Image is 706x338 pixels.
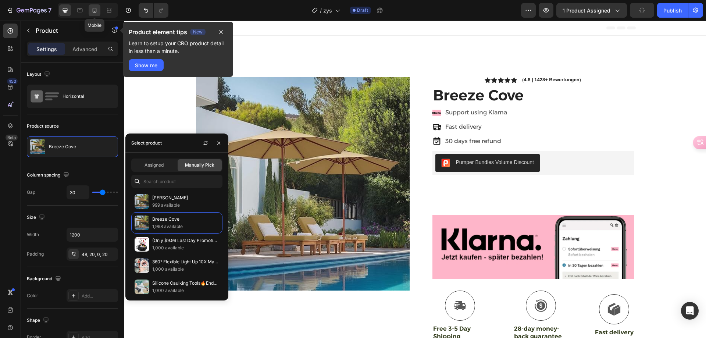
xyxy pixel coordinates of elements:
strong: 4.8 | 1428+ Bewertungen [400,56,455,62]
p: 1,000 available [152,244,219,252]
p: Breeze Cove [49,144,76,149]
img: product feature img [30,139,45,154]
p: 1,000 available [152,266,219,273]
span: / [320,7,322,14]
div: Add... [82,293,116,299]
button: ADD TO CART [309,159,510,182]
img: collections [135,237,149,252]
span: Assigned [145,162,164,168]
p: [PERSON_NAME] [152,194,219,202]
span: zys [323,7,332,14]
input: Search in Settings & Advanced [131,175,222,188]
div: Open Intercom Messenger [681,302,699,320]
div: Gap [27,189,35,196]
div: Background [27,274,63,284]
p: ( ) [398,56,457,62]
p: 30 days free refund [321,116,383,125]
div: Shape [27,316,50,325]
p: (Only $9.99 Last Day Promotion! ) 🎅Magic Cosmetics Pouch-Buy 4 Get Extra 15% OFF [152,237,219,244]
p: Advanced [72,45,97,53]
div: Padding [27,251,44,257]
input: Auto [67,186,89,199]
p: Silicone Caulking Tools🔥End-of-Year Sale 40% Off🔥 [152,280,219,287]
p: Support using Klarna [321,88,383,96]
p: Breeze Cove [152,216,219,223]
img: gempages-564648904994325266-bf3c34e0-7973-4bab-8ed9-29719783392b-1.webp [309,194,510,258]
strong: 28-day money-back guarantee [390,305,438,319]
a: Breeze Cove [309,64,510,85]
button: Publish [657,3,688,18]
div: Layout [27,70,51,79]
p: Settings [36,45,57,53]
button: Pumper Bundles Volume Discount [311,134,416,151]
span: Manually Pick [185,162,214,168]
div: Select product [131,140,162,146]
p: Free 3-5 Day Shipping [309,305,363,320]
div: Beta [6,135,18,140]
div: ADD TO CART [385,166,434,175]
p: 7 [48,6,51,15]
div: Undo/Redo [139,3,168,18]
div: Column spacing [27,170,71,180]
button: 1 product assigned [556,3,627,18]
span: Draft [357,7,368,14]
img: CIumv63twf4CEAE=.png [317,138,326,147]
p: 360° Flexible Light Up 10X Magnification Makeup Mirror [152,258,219,266]
img: collections [135,258,149,273]
iframe: Design area [124,21,706,338]
input: Auto [67,228,118,241]
img: collections [135,216,149,230]
div: Size [27,213,46,223]
button: 7 [3,3,55,18]
p: Fast delivery [321,102,383,111]
div: Width [27,231,39,238]
p: Product [36,26,98,35]
div: Pumper Bundles Volume Discount [332,138,410,146]
p: 1,998 available [152,223,219,230]
div: Horizontal [63,88,107,105]
img: collections [135,194,149,209]
p: 999 available [152,202,219,209]
p: Fast delivery [471,308,510,316]
div: 48, 20, 0, 20 [82,251,116,258]
span: 1 product assigned [563,7,610,14]
div: 450 [7,78,18,84]
p: 1,000 available [152,287,219,294]
div: Publish [663,7,682,14]
div: Color [27,292,38,299]
div: Product source [27,123,59,129]
img: collections [135,280,149,294]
